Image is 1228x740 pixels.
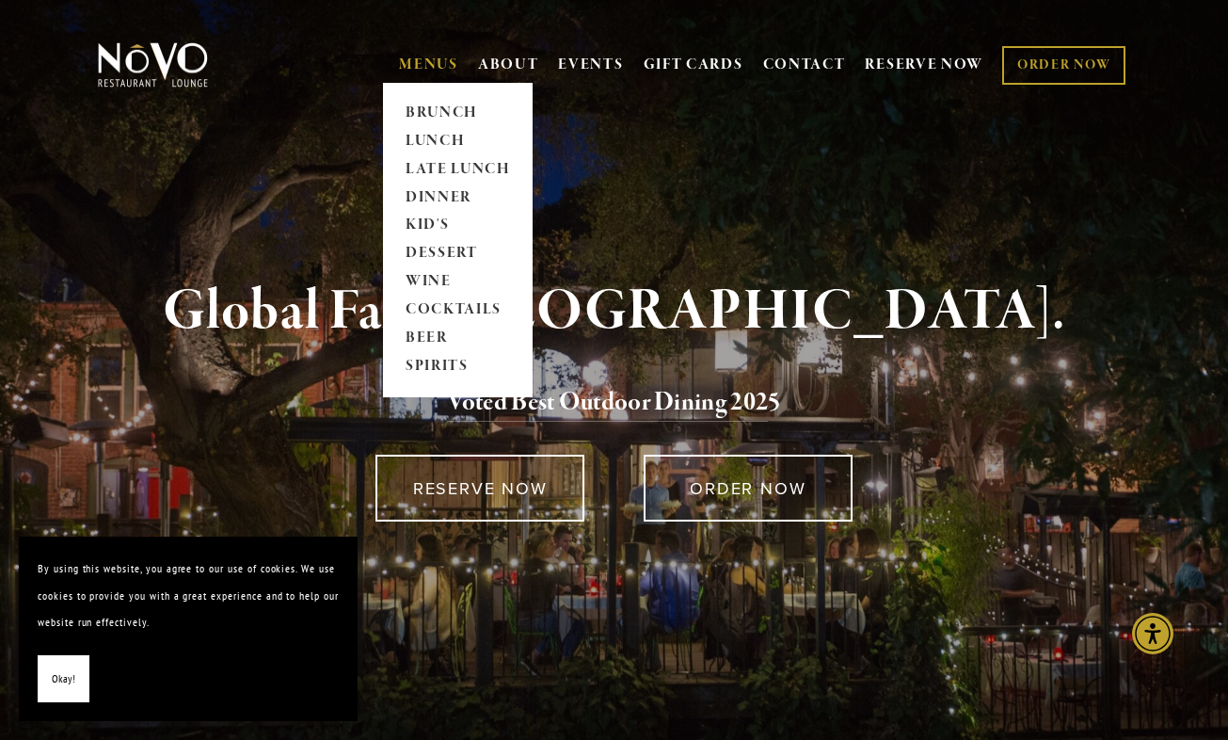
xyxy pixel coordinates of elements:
a: GIFT CARDS [644,47,743,83]
a: LATE LUNCH [399,155,517,184]
span: Okay! [52,666,75,693]
p: By using this website, you agree to our use of cookies. We use cookies to provide you with a grea... [38,555,339,636]
a: CONTACT [763,47,846,83]
a: BEER [399,325,517,353]
section: Cookie banner [19,537,358,721]
a: ORDER NOW [644,455,853,522]
a: RESERVE NOW [375,455,584,522]
a: RESERVE NOW [865,47,983,83]
a: BRUNCH [399,99,517,127]
a: DINNER [399,184,517,212]
strong: Global Fare. [GEOGRAPHIC_DATA]. [163,276,1065,347]
a: KID'S [399,212,517,240]
a: Voted Best Outdoor Dining 202 [447,386,768,422]
a: DESSERT [399,240,517,268]
div: Accessibility Menu [1132,613,1173,654]
a: ABOUT [478,56,539,74]
a: LUNCH [399,127,517,155]
a: WINE [399,268,517,297]
a: MENUS [399,56,458,74]
a: EVENTS [558,56,623,74]
img: Novo Restaurant &amp; Lounge [94,41,212,88]
h2: 5 [125,383,1103,423]
button: Okay! [38,655,89,703]
a: COCKTAILS [399,297,517,325]
a: SPIRITS [399,353,517,381]
a: ORDER NOW [1002,46,1125,85]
